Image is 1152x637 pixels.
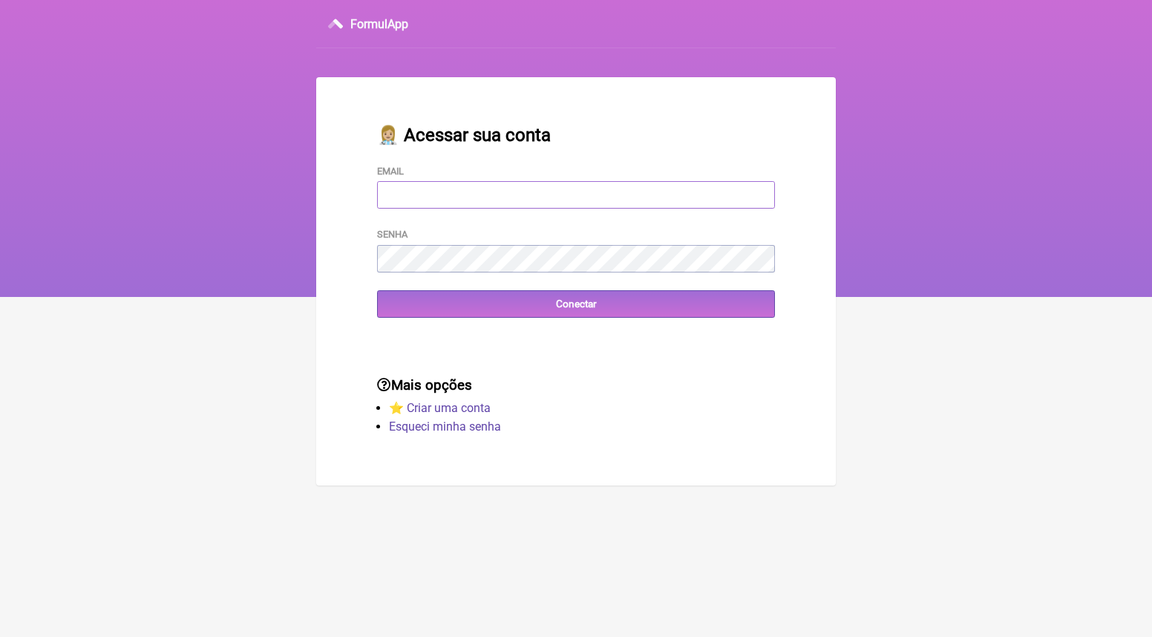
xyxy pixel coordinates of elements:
h3: FormulApp [350,17,408,31]
a: ⭐️ Criar uma conta [389,401,491,415]
h3: Mais opções [377,377,775,393]
a: Esqueci minha senha [389,419,501,434]
h2: 👩🏼‍⚕️ Acessar sua conta [377,125,775,146]
label: Email [377,166,404,177]
input: Conectar [377,290,775,318]
label: Senha [377,229,408,240]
